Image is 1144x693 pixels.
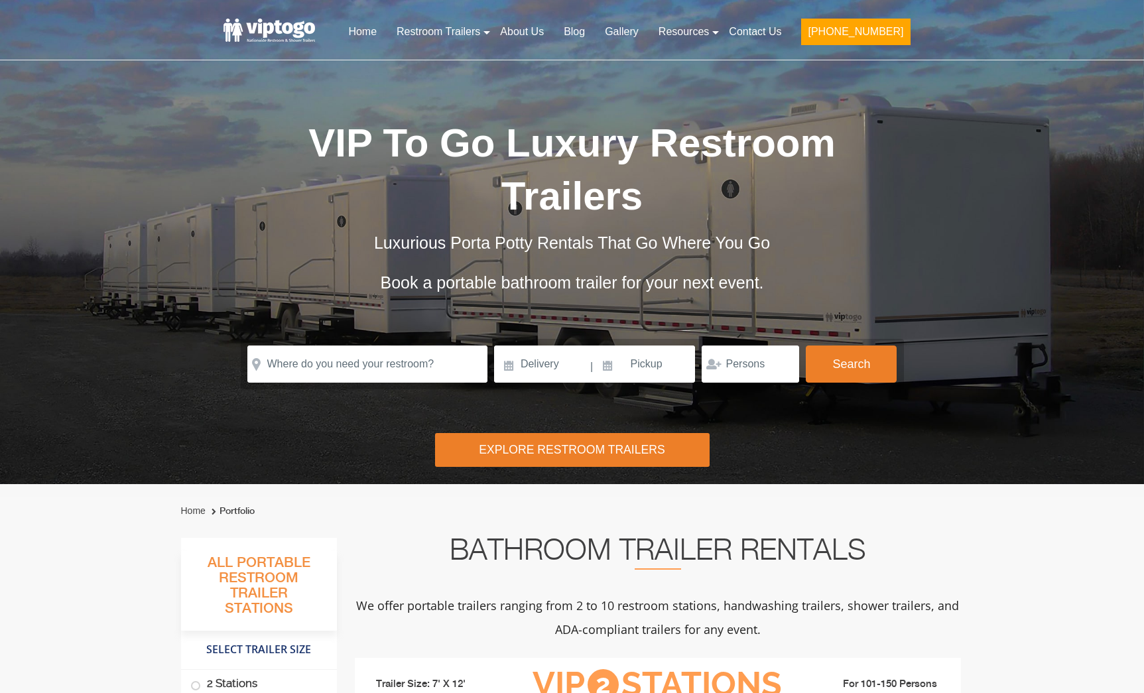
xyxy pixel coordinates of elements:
[181,551,337,631] h3: All Portable Restroom Trailer Stations
[806,346,897,383] button: Search
[494,346,589,383] input: Delivery
[702,346,799,383] input: Persons
[181,505,206,516] a: Home
[791,17,920,53] a: [PHONE_NUMBER]
[803,676,952,692] li: For 101-150 Persons
[181,637,337,662] h4: Select Trailer Size
[435,433,710,467] div: Explore Restroom Trailers
[355,538,961,570] h2: Bathroom Trailer Rentals
[649,17,719,46] a: Resources
[590,346,593,388] span: |
[595,346,696,383] input: Pickup
[595,17,649,46] a: Gallery
[719,17,791,46] a: Contact Us
[490,17,554,46] a: About Us
[801,19,910,45] button: [PHONE_NUMBER]
[308,121,836,218] span: VIP To Go Luxury Restroom Trailers
[338,17,387,46] a: Home
[247,346,487,383] input: Where do you need your restroom?
[380,273,763,292] span: Book a portable bathroom trailer for your next event.
[374,233,770,252] span: Luxurious Porta Potty Rentals That Go Where You Go
[554,17,595,46] a: Blog
[387,17,490,46] a: Restroom Trailers
[355,594,961,641] p: We offer portable trailers ranging from 2 to 10 restroom stations, handwashing trailers, shower t...
[208,503,255,519] li: Portfolio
